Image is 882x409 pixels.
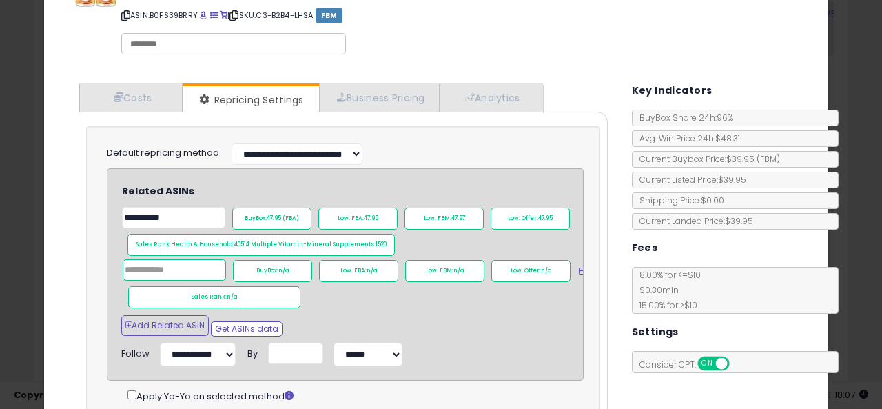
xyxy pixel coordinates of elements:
a: Repricing Settings [183,86,318,114]
label: Default repricing method: [107,147,221,160]
span: $39.95 [726,153,780,165]
a: Your listing only [220,10,227,21]
h5: Settings [632,323,679,341]
div: Follow [121,343,150,361]
h4: Related ASINs [122,186,593,197]
div: Low. FBM: [404,208,484,230]
div: Sales Rank: [128,286,300,308]
a: Business Pricing [319,83,440,112]
span: Current Landed Price: $39.95 [633,215,753,227]
div: Low. Offer: [491,208,570,230]
span: Current Buybox Price: [633,153,780,165]
a: All offer listings [210,10,218,21]
span: $0.30 min [633,284,679,296]
a: Analytics [440,83,542,112]
a: BuyBox page [200,10,207,21]
button: Add Related ASIN [121,315,209,336]
span: 47.97 [451,215,465,222]
span: Current Listed Price: $39.95 [633,174,746,186]
div: By [247,343,258,361]
div: Apply Yo-Yo on selected method [127,388,583,403]
span: 47.95 [538,215,553,222]
span: n/a [367,267,378,275]
span: 47.95 [364,215,378,222]
span: 8.00 % for <= $10 [633,269,701,311]
span: FBM [316,8,343,23]
span: 15.00 % for > $10 [633,299,697,311]
div: Low. Offer: [491,260,571,282]
span: n/a [541,267,552,275]
span: ON [699,358,716,370]
div: BuyBox: [233,260,312,282]
div: Sales Rank: [127,234,395,256]
div: Low. FBA: [319,260,398,282]
h5: Key Indicators [632,82,712,99]
span: Shipping Price: $0.00 [633,194,724,206]
span: Health & Household:40514 Multiple Vitamin-Mineral Supplements:1520 [171,241,387,248]
span: n/a [453,267,464,275]
span: Consider CPT: [633,359,748,370]
span: BuyBox Share 24h: 96% [633,112,733,123]
span: n/a [278,267,289,275]
span: n/a [227,293,238,301]
span: ( FBM ) [757,153,780,165]
span: 47.95 (FBA) [267,215,299,222]
div: Low. FBA: [318,208,398,230]
button: Get ASINs data [211,321,283,337]
div: BuyBox: [232,208,311,230]
div: Low. FBM: [405,260,484,282]
span: OFF [727,358,749,370]
p: ASIN: B0FS39BRRY | SKU: C3-B2B4-LHSA [121,4,606,26]
h5: Fees [632,239,658,257]
span: Avg. Win Price 24h: $48.31 [633,132,740,144]
a: Costs [79,83,183,112]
